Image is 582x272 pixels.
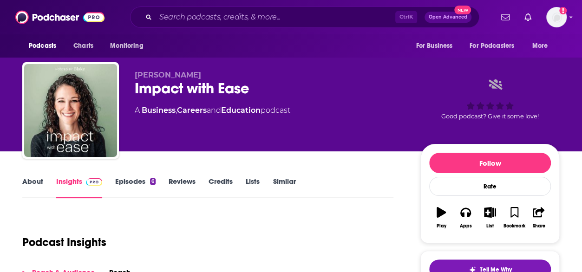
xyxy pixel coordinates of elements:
h1: Podcast Insights [22,235,106,249]
button: Open AdvancedNew [425,12,471,23]
div: Apps [460,223,472,229]
a: Lists [246,177,260,198]
span: Good podcast? Give it some love! [441,113,539,120]
a: Business [142,106,176,115]
img: Podchaser Pro [86,178,102,186]
span: More [532,39,548,52]
span: Ctrl K [395,11,417,23]
div: Play [437,223,446,229]
button: open menu [464,37,528,55]
div: Good podcast? Give it some love! [420,71,560,128]
a: Similar [273,177,295,198]
div: Rate [429,177,551,196]
span: , [176,106,177,115]
button: Show profile menu [546,7,567,27]
div: List [486,223,494,229]
button: Play [429,201,453,234]
span: Logged in as aridings [546,7,567,27]
div: Bookmark [504,223,525,229]
button: List [478,201,502,234]
div: Search podcasts, credits, & more... [130,6,479,28]
a: About [22,177,43,198]
a: Credits [209,177,233,198]
span: Charts [73,39,93,52]
span: Open Advanced [429,15,467,19]
div: Share [532,223,545,229]
a: Episodes6 [115,177,156,198]
img: Podchaser - Follow, Share and Rate Podcasts [15,8,105,26]
a: Show notifications dropdown [497,9,513,25]
img: Impact with Ease [24,64,117,157]
a: Education [221,106,261,115]
svg: Add a profile image [559,7,567,14]
button: Apps [453,201,477,234]
a: InsightsPodchaser Pro [56,177,102,198]
a: Charts [67,37,99,55]
input: Search podcasts, credits, & more... [156,10,395,25]
button: open menu [22,37,68,55]
a: Show notifications dropdown [521,9,535,25]
a: Reviews [169,177,196,198]
span: For Business [416,39,452,52]
img: User Profile [546,7,567,27]
button: Share [527,201,551,234]
button: open menu [409,37,464,55]
div: 6 [150,178,156,185]
a: Careers [177,106,207,115]
span: Podcasts [29,39,56,52]
span: and [207,106,221,115]
span: [PERSON_NAME] [135,71,201,79]
div: A podcast [135,105,290,116]
span: Monitoring [110,39,143,52]
button: open menu [104,37,155,55]
span: For Podcasters [470,39,514,52]
button: Bookmark [502,201,526,234]
button: open menu [526,37,560,55]
button: Follow [429,153,551,173]
span: New [454,6,471,14]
